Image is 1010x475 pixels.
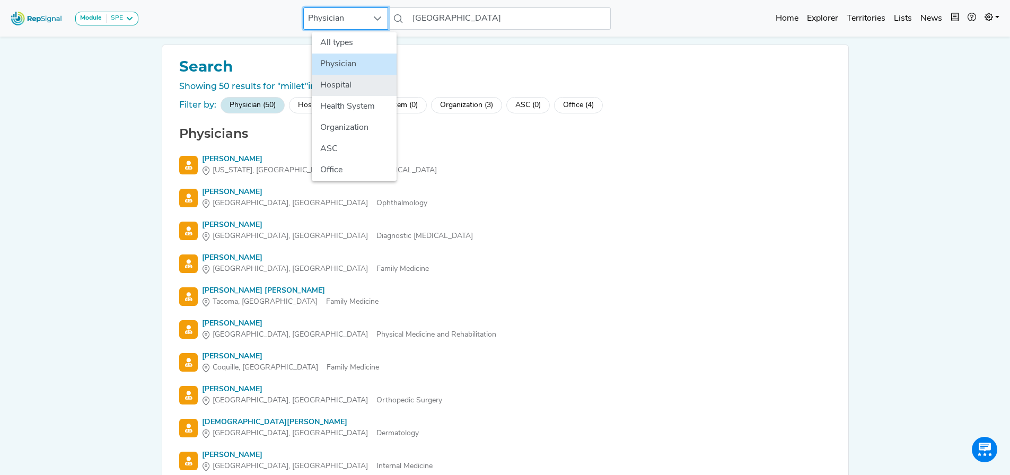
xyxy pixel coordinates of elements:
div: [PERSON_NAME] [202,351,379,362]
img: Physician Search Icon [179,320,198,339]
a: Lists [890,8,916,29]
a: [PERSON_NAME] [PERSON_NAME]Tacoma, [GEOGRAPHIC_DATA]Family Medicine [179,285,831,307]
li: Health System [312,96,397,117]
img: Physician Search Icon [179,452,198,470]
button: ModuleSPE [75,12,138,25]
div: Diagnostic [MEDICAL_DATA] [202,165,437,176]
a: [PERSON_NAME][US_STATE], [GEOGRAPHIC_DATA]Diagnostic [MEDICAL_DATA] [179,154,831,176]
input: Search a physician [408,7,611,30]
div: Dermatology [202,428,419,439]
span: Tacoma, [GEOGRAPHIC_DATA] [213,296,318,307]
span: Physician [304,8,367,29]
div: [PERSON_NAME] [202,450,433,461]
img: Physician Search Icon [179,287,198,306]
div: [DEMOGRAPHIC_DATA][PERSON_NAME] [202,417,419,428]
span: [GEOGRAPHIC_DATA], [GEOGRAPHIC_DATA] [213,428,368,439]
div: Ophthalmology [202,198,427,209]
li: ASC [312,138,397,160]
div: Diagnostic [MEDICAL_DATA] [202,231,473,242]
img: Physician Search Icon [179,419,198,437]
img: Physician Search Icon [179,254,198,273]
li: Organization [312,117,397,138]
li: Hospital [312,75,397,96]
div: [PERSON_NAME] [202,384,442,395]
a: Territories [842,8,890,29]
div: Showing 50 results for "millet" [175,80,836,93]
h2: Physicians [175,126,836,142]
div: Filter by: [179,99,216,111]
li: Office [312,160,397,181]
div: Organization (3) [431,97,502,113]
li: Physician [312,54,397,75]
div: Hospital (0) [289,97,345,113]
img: Physician Search Icon [179,353,198,372]
span: [GEOGRAPHIC_DATA], [GEOGRAPHIC_DATA] [213,263,368,275]
div: [PERSON_NAME] [PERSON_NAME] [202,285,379,296]
div: Physical Medicine and Rehabilitation [202,329,496,340]
div: [PERSON_NAME] [202,318,496,329]
a: [PERSON_NAME][GEOGRAPHIC_DATA], [GEOGRAPHIC_DATA]Family Medicine [179,252,831,275]
span: [GEOGRAPHIC_DATA], [GEOGRAPHIC_DATA] [213,395,368,406]
span: [GEOGRAPHIC_DATA], [GEOGRAPHIC_DATA] [213,461,368,472]
h1: Search [175,58,836,76]
div: [PERSON_NAME] [202,252,429,263]
div: Family Medicine [202,263,429,275]
a: [DEMOGRAPHIC_DATA][PERSON_NAME][GEOGRAPHIC_DATA], [GEOGRAPHIC_DATA]Dermatology [179,417,831,439]
strong: Module [80,15,102,21]
a: [PERSON_NAME]Coquille, [GEOGRAPHIC_DATA]Family Medicine [179,351,831,373]
div: Physician (50) [221,97,285,113]
div: Office (4) [554,97,603,113]
span: Coquille, [GEOGRAPHIC_DATA] [213,362,318,373]
div: Family Medicine [202,296,379,307]
a: [PERSON_NAME][GEOGRAPHIC_DATA], [GEOGRAPHIC_DATA]Diagnostic [MEDICAL_DATA] [179,219,831,242]
div: Internal Medicine [202,461,433,472]
a: [PERSON_NAME][GEOGRAPHIC_DATA], [GEOGRAPHIC_DATA]Ophthalmology [179,187,831,209]
a: News [916,8,946,29]
img: Physician Search Icon [179,386,198,404]
li: All types [312,32,397,54]
div: [PERSON_NAME] [202,187,427,198]
span: [GEOGRAPHIC_DATA], [GEOGRAPHIC_DATA] [213,231,368,242]
a: Explorer [803,8,842,29]
div: [PERSON_NAME] [202,219,473,231]
img: Physician Search Icon [179,189,198,207]
span: in Physicians [308,81,364,91]
a: Home [771,8,803,29]
span: [US_STATE], [GEOGRAPHIC_DATA] [213,165,332,176]
img: Physician Search Icon [179,222,198,240]
a: [PERSON_NAME][GEOGRAPHIC_DATA], [GEOGRAPHIC_DATA]Orthopedic Surgery [179,384,831,406]
a: [PERSON_NAME][GEOGRAPHIC_DATA], [GEOGRAPHIC_DATA]Physical Medicine and Rehabilitation [179,318,831,340]
div: ASC (0) [506,97,550,113]
img: Physician Search Icon [179,156,198,174]
div: Family Medicine [202,362,379,373]
span: [GEOGRAPHIC_DATA], [GEOGRAPHIC_DATA] [213,329,368,340]
div: Orthopedic Surgery [202,395,442,406]
button: Intel Book [946,8,963,29]
span: [GEOGRAPHIC_DATA], [GEOGRAPHIC_DATA] [213,198,368,209]
div: [PERSON_NAME] [202,154,437,165]
div: SPE [107,14,123,23]
a: [PERSON_NAME][GEOGRAPHIC_DATA], [GEOGRAPHIC_DATA]Internal Medicine [179,450,831,472]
